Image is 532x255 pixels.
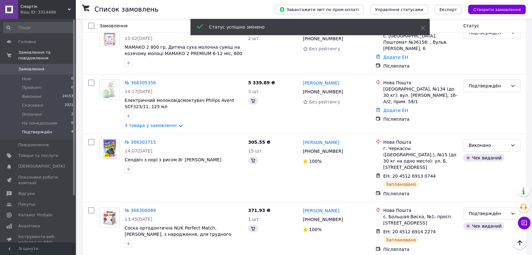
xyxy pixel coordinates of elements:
span: Повідомлення [18,142,49,148]
span: 371.93 ₴ [248,208,270,213]
span: Показники роботи компанії [18,175,58,186]
span: [DEMOGRAPHIC_DATA] [18,164,65,169]
span: 0 [71,85,73,91]
span: Завантажити звіт по пром-оплаті [279,7,359,12]
div: Заплановано [383,180,419,188]
input: Пошук [3,22,74,33]
button: Управління статусами [370,5,428,14]
a: Додати ЕН [383,55,408,60]
button: Наверх [513,236,526,249]
span: Без рейтингу [309,46,340,51]
h1: Список замовлень [94,6,158,13]
a: Створити замовлення [462,7,526,12]
span: 14:07[DATE] [125,148,152,153]
span: Інструменти веб-майстра та SEO [18,234,58,245]
span: 100% [309,227,322,232]
span: Покупці [18,202,35,207]
a: № 366303715 [125,140,156,145]
span: 3321 [65,103,73,108]
div: Ваш ID: 3314486 [20,9,76,15]
div: Чек виданий [463,222,504,230]
button: Завантажити звіт по пром-оплаті [274,5,364,14]
span: Замовлення [18,66,44,72]
div: г. Черкассы ([GEOGRAPHIC_DATA].), №15 (до 30 кг на одно место): ул. Б. [STREET_ADDRESS] [383,145,458,170]
a: Сендвіч з норі з рисом 8г [PERSON_NAME] [125,157,221,162]
div: [PHONE_NUMBER] [302,87,344,96]
span: Подтверждён [22,129,52,135]
span: 2 шт. [248,36,260,41]
span: 15:02[DATE] [125,36,152,41]
span: ЕН: 20 4512 6914 2274 [383,229,436,234]
span: 4 [71,129,73,135]
a: Соска ортодонтична NUK Perfect Match, [PERSON_NAME], з народження, для грудного молока, чаю, води... [125,225,231,243]
button: Створити замовлення [468,5,526,14]
span: 14:17[DATE] [125,89,152,94]
span: Експорт [439,7,457,12]
span: Без рейтингу [309,99,340,104]
a: [PERSON_NAME] [303,80,339,86]
div: [PHONE_NUMBER] [302,215,344,224]
button: Чат з покупцем [518,217,530,229]
a: Фото товару [99,139,120,159]
div: Нова Пошта [383,207,458,213]
span: На понедельник [22,120,58,126]
div: Нова Пошта [383,80,458,86]
a: Фото товару [99,26,120,47]
span: Головна [18,39,36,45]
a: 3 товара у замовленні [125,123,177,128]
div: Подтверждён [468,29,508,36]
div: [PHONE_NUMBER] [302,147,344,156]
span: 1 шт. [248,217,260,222]
span: Управління статусами [375,7,423,12]
span: 24153 [62,94,73,99]
span: Аналітика [18,223,40,229]
div: Подтверждён [468,82,508,89]
a: Фото товару [99,207,120,227]
button: Експорт [434,5,462,14]
span: Товари та послуги [18,153,58,158]
span: Скасовані [22,103,43,108]
span: 13:45[DATE] [125,217,152,222]
span: Замовлення [99,23,127,28]
span: Нові [22,76,31,82]
div: Заплановано [383,236,419,244]
div: Нова Пошта [383,139,458,145]
a: № 366300089 [125,208,156,213]
span: Каталог ProSale [18,212,52,218]
div: [GEOGRAPHIC_DATA], №134 (до 30 кг): вул. [PERSON_NAME], 16-А/2, прим. 58/1 [383,86,458,105]
span: 0 [71,120,73,126]
img: Фото товару [100,80,119,99]
div: с. [GEOGRAPHIC_DATA], Поштомат №36156: , бульв. [PERSON_NAME], 6 [383,33,458,52]
div: Післяплата [383,63,458,69]
span: 0 [71,76,73,82]
span: Замовлення та повідомлення [18,50,76,61]
a: МАМАКО 2 800 гр, Дитяча суха молочна суміш на козячому молоці МАМАКО 2 PREMIUM 6-12 міс, 800 гр [125,45,242,62]
a: № 366305356 [125,80,156,85]
span: 15 шт. [248,148,263,153]
a: Фото товару [99,80,120,100]
span: 305.55 ₴ [248,140,270,145]
span: Відгуки [18,191,35,197]
div: Статус успішно змінено [209,24,405,30]
span: 2 [71,112,73,117]
span: Виконані [22,94,42,99]
div: Виконано [468,142,508,149]
div: [PHONE_NUMBER] [302,34,344,43]
span: Електричний молоковідсмоктувач Philips Avent SCF323/11, 125 мл [125,98,234,109]
span: Створити замовлення [473,7,521,12]
span: Прийняті [22,85,42,91]
img: Фото товару [102,27,117,46]
span: 3 шт. [248,89,260,94]
img: Фото товару [100,208,119,227]
span: 100% [309,159,322,164]
div: Післяплата [383,116,458,122]
div: Чек виданий [463,154,504,162]
span: Смартік [20,4,68,9]
a: [PERSON_NAME] [303,208,339,214]
span: Статус [463,23,479,28]
div: с. Большая Виска, №1: просп. [STREET_ADDRESS] [383,213,458,226]
span: Оплачені [22,112,42,117]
